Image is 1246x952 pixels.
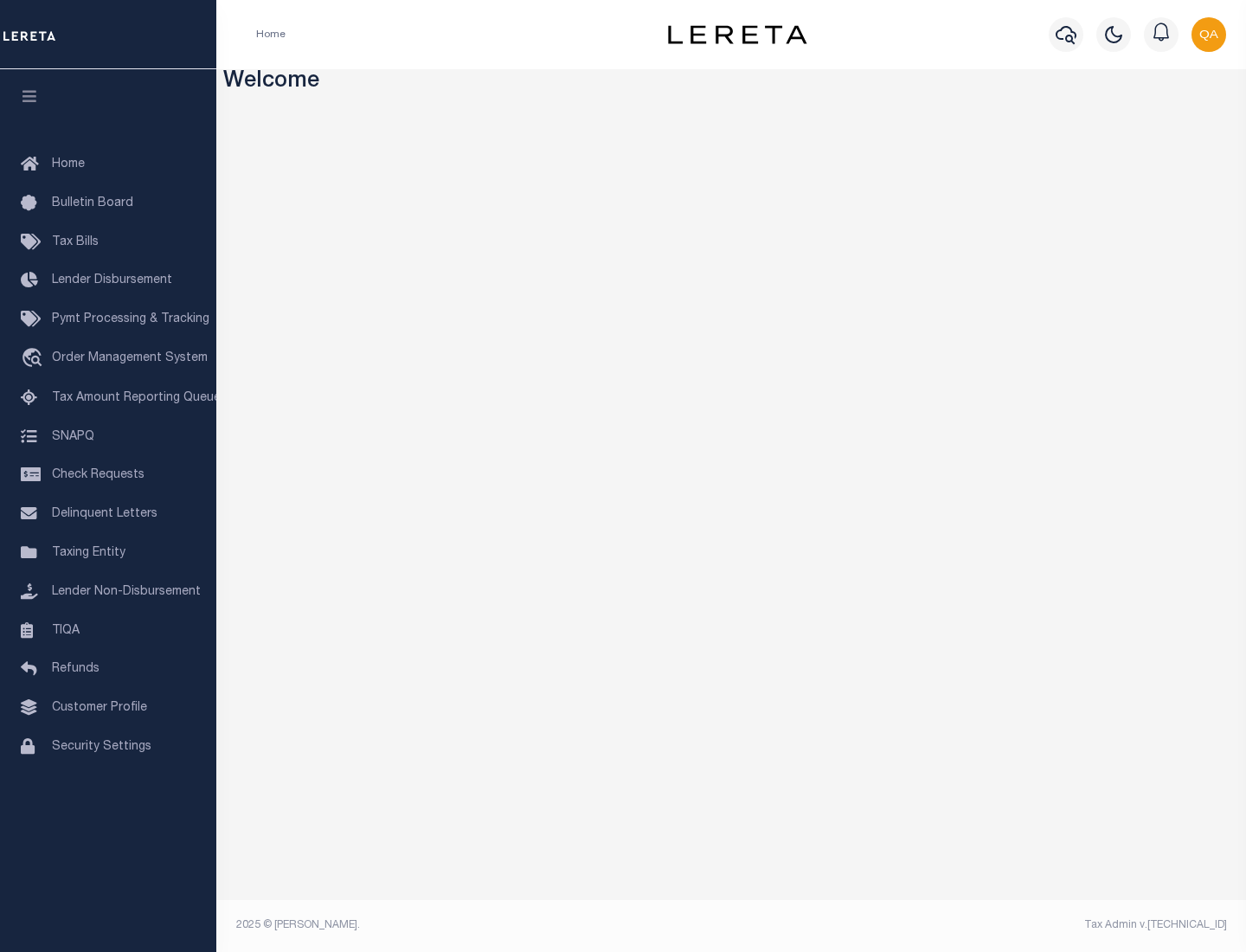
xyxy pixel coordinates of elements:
span: Lender Non-Disbursement [52,586,201,598]
span: Refunds [52,663,100,675]
span: Tax Bills [52,236,99,248]
span: Check Requests [52,469,145,481]
span: SNAPQ [52,430,94,442]
img: logo-dark.svg [668,25,806,44]
span: Pymt Processing & Tracking [52,313,209,325]
li: Home [256,27,286,42]
span: Taxing Entity [52,547,125,559]
i: travel_explore [21,348,48,370]
span: Security Settings [52,741,151,753]
div: Tax Admin v.[TECHNICAL_ID] [744,917,1227,933]
span: Tax Amount Reporting Queue [52,392,221,404]
span: Bulletin Board [52,197,133,209]
span: TIQA [52,624,80,636]
span: Customer Profile [52,702,147,714]
h3: Welcome [223,69,1240,96]
span: Order Management System [52,352,208,364]
div: 2025 © [PERSON_NAME]. [223,917,732,933]
span: Home [52,158,85,170]
span: Delinquent Letters [52,508,157,520]
span: Lender Disbursement [52,274,172,286]
img: svg+xml;base64,PHN2ZyB4bWxucz0iaHR0cDovL3d3dy53My5vcmcvMjAwMC9zdmciIHBvaW50ZXItZXZlbnRzPSJub25lIi... [1191,17,1226,52]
